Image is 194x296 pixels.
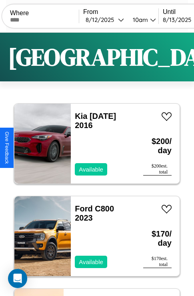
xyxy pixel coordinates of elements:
[143,256,172,268] div: $ 170 est. total
[143,129,172,163] h3: $ 200 / day
[4,132,10,164] div: Give Feedback
[83,16,126,24] button: 8/12/2025
[75,112,116,130] a: Kia [DATE] 2016
[83,8,158,16] label: From
[143,221,172,256] h3: $ 170 / day
[79,257,103,267] p: Available
[8,269,27,288] div: Open Intercom Messenger
[126,16,158,24] button: 10am
[143,163,172,176] div: $ 200 est. total
[10,10,79,17] label: Where
[79,164,103,175] p: Available
[129,16,150,24] div: 10am
[86,16,118,24] div: 8 / 12 / 2025
[75,204,114,222] a: Ford C800 2023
